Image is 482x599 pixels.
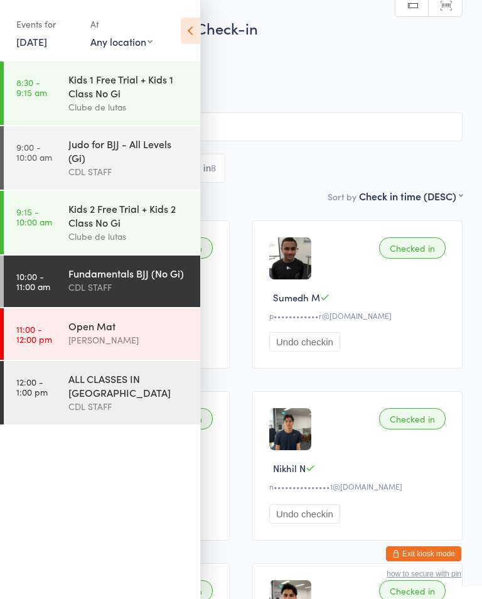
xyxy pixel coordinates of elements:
div: ALL CLASSES IN [GEOGRAPHIC_DATA] [68,372,190,399]
div: Judo for BJJ - All Levels (Gi) [68,137,190,165]
button: how to secure with pin [387,569,461,578]
h2: Fundamentals BJJ (No Gi) Check-in [19,18,463,38]
div: Clube de lutas [68,100,190,114]
div: Clube de lutas [68,229,190,244]
span: ADULTS [DEMOGRAPHIC_DATA] Jiu Jitsu [19,82,463,95]
div: At [90,14,153,35]
div: CDL STAFF [68,399,190,414]
a: 9:15 -10:00 amKids 2 Free Trial + Kids 2 Class No GiClube de lutas [4,191,200,254]
img: image1742349802.png [269,408,311,450]
a: 8:30 -9:15 amKids 1 Free Trial + Kids 1 Class No GiClube de lutas [4,62,200,125]
div: CDL STAFF [68,165,190,179]
div: Kids 2 Free Trial + Kids 2 Class No Gi [68,202,190,229]
time: 9:15 - 10:00 am [16,207,52,227]
time: 11:00 - 12:00 pm [16,324,52,344]
div: Checked in [379,408,446,429]
a: 12:00 -1:00 pmALL CLASSES IN [GEOGRAPHIC_DATA]CDL STAFF [4,361,200,424]
div: Events for [16,14,78,35]
input: Search [19,112,463,141]
a: 10:00 -11:00 amFundamentals BJJ (No Gi)CDL STAFF [4,256,200,307]
span: Nikhil N [273,461,306,475]
span: [DATE] 10:00am [19,45,443,57]
time: 9:00 - 10:00 am [16,142,52,162]
button: Undo checkin [269,332,340,352]
a: 9:00 -10:00 amJudo for BJJ - All Levels (Gi)CDL STAFF [4,126,200,190]
div: Open Mat [68,319,190,333]
time: 8:30 - 9:15 am [16,77,47,97]
img: image1688349203.png [269,237,311,279]
span: SEVEN HILLS [19,70,443,82]
span: Sumedh M [273,291,320,304]
div: Fundamentals BJJ (No Gi) [68,266,190,280]
div: Checked in [379,237,446,259]
div: [PERSON_NAME] [68,333,190,347]
a: [DATE] [16,35,47,48]
span: CDL STAFF [19,57,443,70]
label: Sort by [328,190,356,203]
a: 11:00 -12:00 pmOpen Mat[PERSON_NAME] [4,308,200,360]
div: Check in time (DESC) [359,189,463,203]
time: 10:00 - 11:00 am [16,271,50,291]
div: 8 [211,163,216,173]
div: p••••••••••••r@[DOMAIN_NAME] [269,310,449,321]
time: 12:00 - 1:00 pm [16,377,48,397]
div: CDL STAFF [68,280,190,294]
div: Any location [90,35,153,48]
button: Exit kiosk mode [386,546,461,561]
div: Kids 1 Free Trial + Kids 1 Class No Gi [68,72,190,100]
button: Undo checkin [269,504,340,524]
div: n•••••••••••••••1@[DOMAIN_NAME] [269,481,449,492]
